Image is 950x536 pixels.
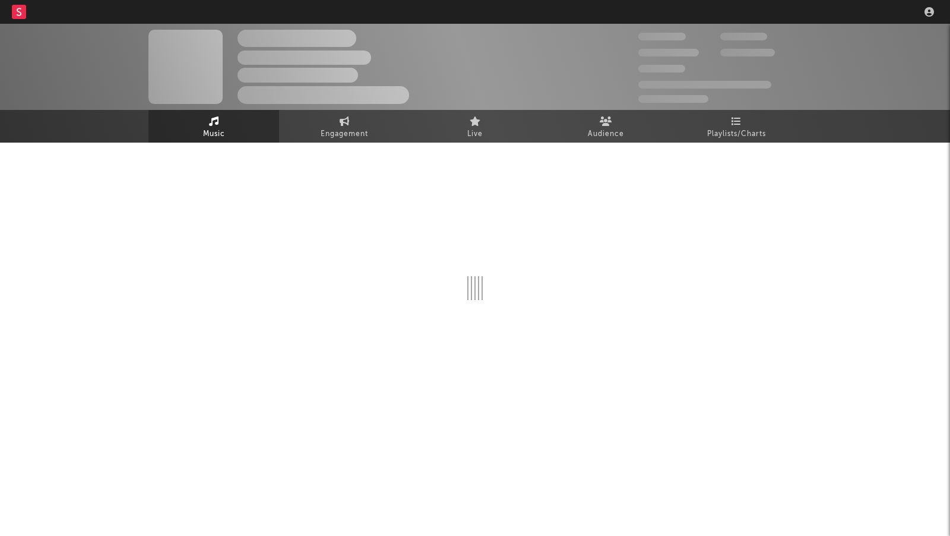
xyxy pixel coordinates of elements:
[203,127,225,141] span: Music
[638,49,699,56] span: 50,000,000
[321,127,368,141] span: Engagement
[671,110,802,143] a: Playlists/Charts
[410,110,540,143] a: Live
[638,95,708,103] span: Jump Score: 85.0
[540,110,671,143] a: Audience
[279,110,410,143] a: Engagement
[638,65,685,72] span: 100,000
[588,127,624,141] span: Audience
[707,127,766,141] span: Playlists/Charts
[148,110,279,143] a: Music
[467,127,483,141] span: Live
[638,33,686,40] span: 300,000
[638,81,771,89] span: 50,000,000 Monthly Listeners
[720,49,775,56] span: 1,000,000
[720,33,767,40] span: 100,000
